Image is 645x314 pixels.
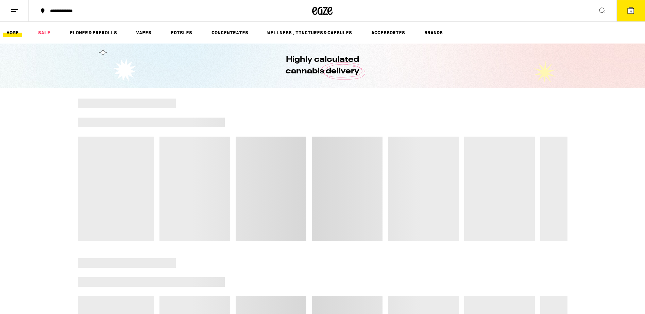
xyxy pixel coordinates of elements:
h1: Highly calculated cannabis delivery [267,54,379,77]
button: 4 [616,0,645,21]
a: EDIBLES [167,29,196,37]
a: CONCENTRATES [208,29,252,37]
a: FLOWER & PREROLLS [66,29,120,37]
a: SALE [35,29,54,37]
a: WELLNESS, TINCTURES & CAPSULES [264,29,355,37]
a: VAPES [133,29,155,37]
button: BRANDS [421,29,446,37]
a: HOME [3,29,22,37]
a: ACCESSORIES [368,29,408,37]
span: 4 [630,9,632,13]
